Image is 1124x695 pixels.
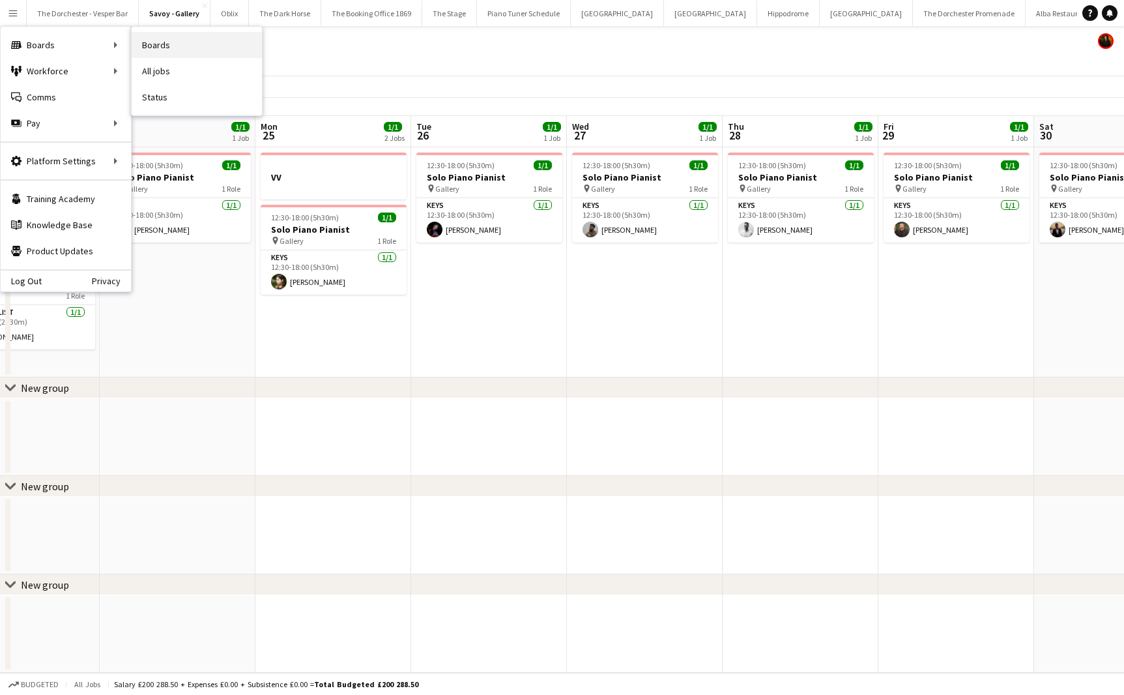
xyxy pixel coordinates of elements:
[913,1,1026,26] button: The Dorchester Promenade
[572,153,718,243] app-job-card: 12:30-18:00 (5h30m)1/1Solo Piano Pianist Gallery1 RoleKeys1/112:30-18:00 (5h30m)[PERSON_NAME]
[105,198,251,243] app-card-role: Keys1/112:30-18:00 (5h30m)[PERSON_NAME]
[1,32,131,58] div: Boards
[884,171,1030,183] h3: Solo Piano Pianist
[259,128,278,143] span: 25
[222,184,240,194] span: 1 Role
[416,121,431,132] span: Tue
[27,1,139,26] button: The Dorchester - Vesper Bar
[1011,133,1028,143] div: 1 Job
[249,1,321,26] button: The Dark Horse
[92,276,131,286] a: Privacy
[105,153,251,243] div: 12:30-18:00 (5h30m)1/1Solo Piano Pianist Gallery1 RoleKeys1/112:30-18:00 (5h30m)[PERSON_NAME]
[416,153,562,243] app-job-card: 12:30-18:00 (5h30m)1/1Solo Piano Pianist Gallery1 RoleKeys1/112:30-18:00 (5h30m)[PERSON_NAME]
[728,153,874,243] app-job-card: 12:30-18:00 (5h30m)1/1Solo Piano Pianist Gallery1 RoleKeys1/112:30-18:00 (5h30m)[PERSON_NAME]
[583,160,650,170] span: 12:30-18:00 (5h30m)
[726,128,744,143] span: 28
[543,133,560,143] div: 1 Job
[416,198,562,243] app-card-role: Keys1/112:30-18:00 (5h30m)[PERSON_NAME]
[21,578,69,591] div: New group
[572,121,589,132] span: Wed
[21,680,59,689] span: Budgeted
[664,1,757,26] button: [GEOGRAPHIC_DATA]
[728,171,874,183] h3: Solo Piano Pianist
[105,171,251,183] h3: Solo Piano Pianist
[689,184,708,194] span: 1 Role
[844,184,863,194] span: 1 Role
[210,1,249,26] button: Oblix
[1039,121,1054,132] span: Sat
[384,122,402,132] span: 1/1
[1037,128,1054,143] span: 30
[1,58,131,84] div: Workforce
[414,128,431,143] span: 26
[422,1,477,26] button: The Stage
[427,160,495,170] span: 12:30-18:00 (5h30m)
[477,1,571,26] button: Piano Tuner Schedule
[728,121,744,132] span: Thu
[1,110,131,136] div: Pay
[261,171,407,183] h3: VV
[1050,160,1117,170] span: 12:30-18:00 (5h30m)
[416,171,562,183] h3: Solo Piano Pianist
[747,184,771,194] span: Gallery
[261,250,407,295] app-card-role: Keys1/112:30-18:00 (5h30m)[PERSON_NAME]
[280,236,304,246] span: Gallery
[384,133,405,143] div: 2 Jobs
[572,198,718,243] app-card-role: Keys1/112:30-18:00 (5h30m)[PERSON_NAME]
[845,160,863,170] span: 1/1
[139,1,210,26] button: Savoy - Gallery
[115,160,183,170] span: 12:30-18:00 (5h30m)
[232,133,249,143] div: 1 Job
[884,121,894,132] span: Fri
[231,122,250,132] span: 1/1
[738,160,806,170] span: 12:30-18:00 (5h30m)
[124,184,148,194] span: Gallery
[1,238,131,264] a: Product Updates
[72,679,103,689] span: All jobs
[7,677,61,692] button: Budgeted
[261,224,407,235] h3: Solo Piano Pianist
[1026,1,1101,26] button: Alba Restaurant
[699,122,717,132] span: 1/1
[855,133,872,143] div: 1 Job
[132,58,262,84] a: All jobs
[1,148,131,174] div: Platform Settings
[570,128,589,143] span: 27
[1,276,42,286] a: Log Out
[884,153,1030,243] app-job-card: 12:30-18:00 (5h30m)1/1Solo Piano Pianist Gallery1 RoleKeys1/112:30-18:00 (5h30m)[PERSON_NAME]
[271,213,339,222] span: 12:30-18:00 (5h30m)
[543,122,561,132] span: 1/1
[1010,122,1028,132] span: 1/1
[902,184,927,194] span: Gallery
[222,160,240,170] span: 1/1
[261,205,407,295] app-job-card: 12:30-18:00 (5h30m)1/1Solo Piano Pianist Gallery1 RoleKeys1/112:30-18:00 (5h30m)[PERSON_NAME]
[571,1,664,26] button: [GEOGRAPHIC_DATA]
[66,291,85,301] span: 1 Role
[261,153,407,200] app-job-card: VV
[534,160,552,170] span: 1/1
[699,133,716,143] div: 1 Job
[820,1,913,26] button: [GEOGRAPHIC_DATA]
[1,84,131,110] a: Comms
[377,236,396,246] span: 1 Role
[894,160,962,170] span: 12:30-18:00 (5h30m)
[261,121,278,132] span: Mon
[378,213,396,222] span: 1/1
[1058,184,1082,194] span: Gallery
[21,480,69,493] div: New group
[572,171,718,183] h3: Solo Piano Pianist
[1098,33,1114,49] app-user-avatar: Celine Amara
[854,122,872,132] span: 1/1
[1001,160,1019,170] span: 1/1
[884,198,1030,243] app-card-role: Keys1/112:30-18:00 (5h30m)[PERSON_NAME]
[1000,184,1019,194] span: 1 Role
[689,160,708,170] span: 1/1
[114,679,418,689] div: Salary £200 288.50 + Expenses £0.00 + Subsistence £0.00 =
[1,212,131,238] a: Knowledge Base
[21,381,69,394] div: New group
